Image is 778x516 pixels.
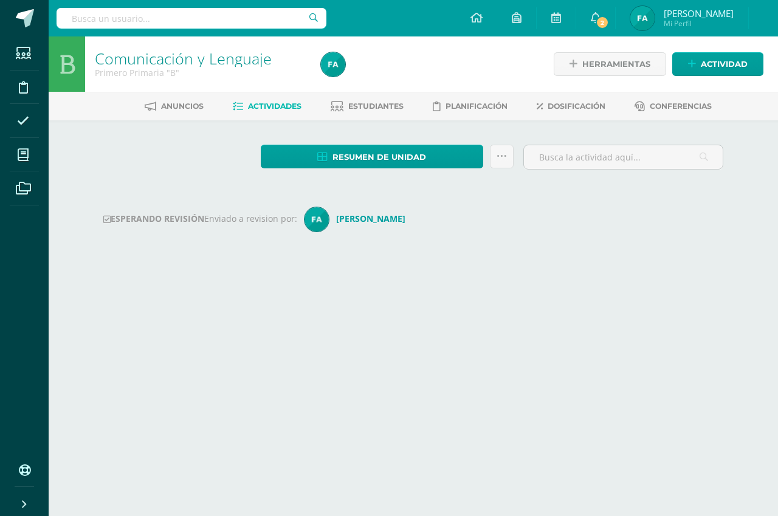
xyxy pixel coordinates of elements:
[348,101,404,111] span: Estudiantes
[145,97,204,116] a: Anuncios
[446,101,508,111] span: Planificación
[204,213,297,224] span: Enviado a revision por:
[630,6,655,30] img: e1f9fcb86e501a77084eaf764c4d03b8.png
[596,16,609,29] span: 2
[336,213,405,224] strong: [PERSON_NAME]
[582,53,650,75] span: Herramientas
[537,97,605,116] a: Dosificación
[95,67,306,78] div: Primero Primaria 'B'
[548,101,605,111] span: Dosificación
[103,213,204,224] strong: ESPERANDO REVISIÓN
[95,48,272,69] a: Comunicación y Lenguaje
[248,101,301,111] span: Actividades
[331,97,404,116] a: Estudiantes
[650,101,712,111] span: Conferencias
[554,52,666,76] a: Herramientas
[57,8,326,29] input: Busca un usuario...
[233,97,301,116] a: Actividades
[95,50,306,67] h1: Comunicación y Lenguaje
[161,101,204,111] span: Anuncios
[332,146,426,168] span: Resumen de unidad
[261,145,483,168] a: Resumen de unidad
[305,207,329,232] img: 298f9d72aca6bb621ed6d92a9c330381.png
[664,18,734,29] span: Mi Perfil
[701,53,748,75] span: Actividad
[321,52,345,77] img: e1f9fcb86e501a77084eaf764c4d03b8.png
[635,97,712,116] a: Conferencias
[433,97,508,116] a: Planificación
[524,145,723,169] input: Busca la actividad aquí...
[672,52,763,76] a: Actividad
[305,213,410,224] a: [PERSON_NAME]
[664,7,734,19] span: [PERSON_NAME]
